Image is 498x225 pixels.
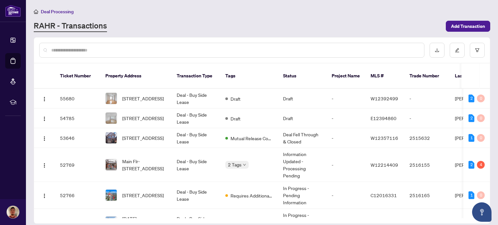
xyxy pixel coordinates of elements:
[172,108,220,128] td: Deal - Buy Side Lease
[122,115,164,122] span: [STREET_ADDRESS]
[55,63,100,89] th: Ticket Number
[450,43,465,58] button: edit
[231,135,273,142] span: Mutual Release Completed
[326,148,365,182] td: -
[468,134,474,142] div: 1
[468,95,474,102] div: 2
[365,63,404,89] th: MLS #
[100,63,172,89] th: Property Address
[39,160,50,170] button: Logo
[435,48,439,52] span: download
[42,136,47,141] img: Logo
[278,63,326,89] th: Status
[477,95,485,102] div: 0
[477,161,485,169] div: 4
[326,182,365,209] td: -
[278,148,326,182] td: Information Updated - Processing Pending
[371,135,398,141] span: W12357116
[55,128,100,148] td: 53646
[55,182,100,209] td: 52766
[477,191,485,199] div: 0
[220,63,278,89] th: Tags
[172,89,220,108] td: Deal - Buy Side Lease
[278,182,326,209] td: In Progress - Pending Information
[451,21,485,31] span: Add Transaction
[42,96,47,102] img: Logo
[371,115,397,121] span: E12394860
[122,158,166,172] span: Main Flr-[STREET_ADDRESS]
[231,95,241,102] span: Draft
[41,9,74,15] span: Deal Processing
[404,182,450,209] td: 2516165
[231,115,241,122] span: Draft
[477,114,485,122] div: 0
[42,163,47,168] img: Logo
[122,95,164,102] span: [STREET_ADDRESS]
[228,161,242,168] span: 2 Tags
[468,191,474,199] div: 1
[172,128,220,148] td: Deal - Buy Side Lease
[106,190,117,201] img: thumbnail-img
[34,20,107,32] a: RAHR - Transactions
[326,63,365,89] th: Project Name
[55,148,100,182] td: 52769
[404,89,450,108] td: -
[34,9,38,14] span: home
[278,128,326,148] td: Deal Fell Through & Closed
[404,63,450,89] th: Trade Number
[468,114,474,122] div: 2
[39,190,50,200] button: Logo
[106,113,117,124] img: thumbnail-img
[326,108,365,128] td: -
[278,89,326,108] td: Draft
[404,108,450,128] td: -
[106,132,117,143] img: thumbnail-img
[475,48,480,52] span: filter
[472,202,492,222] button: Open asap
[39,133,50,143] button: Logo
[39,93,50,104] button: Logo
[172,63,220,89] th: Transaction Type
[468,161,474,169] div: 2
[106,93,117,104] img: thumbnail-img
[404,148,450,182] td: 2516155
[455,48,459,52] span: edit
[42,193,47,198] img: Logo
[278,108,326,128] td: Draft
[243,163,246,166] span: down
[5,5,21,17] img: logo
[430,43,445,58] button: download
[42,116,47,121] img: Logo
[371,192,397,198] span: C12016331
[326,128,365,148] td: -
[106,159,117,170] img: thumbnail-img
[404,128,450,148] td: 2515632
[477,134,485,142] div: 0
[172,148,220,182] td: Deal - Buy Side Lease
[371,162,398,168] span: W12214409
[470,43,485,58] button: filter
[55,89,100,108] td: 55680
[122,192,164,199] span: [STREET_ADDRESS]
[39,113,50,123] button: Logo
[7,206,19,218] img: Profile Icon
[122,134,164,141] span: [STREET_ADDRESS]
[172,182,220,209] td: Deal - Buy Side Lease
[55,108,100,128] td: 54785
[446,21,490,32] button: Add Transaction
[371,96,398,101] span: W12392499
[326,89,365,108] td: -
[231,192,273,199] span: Requires Additional Docs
